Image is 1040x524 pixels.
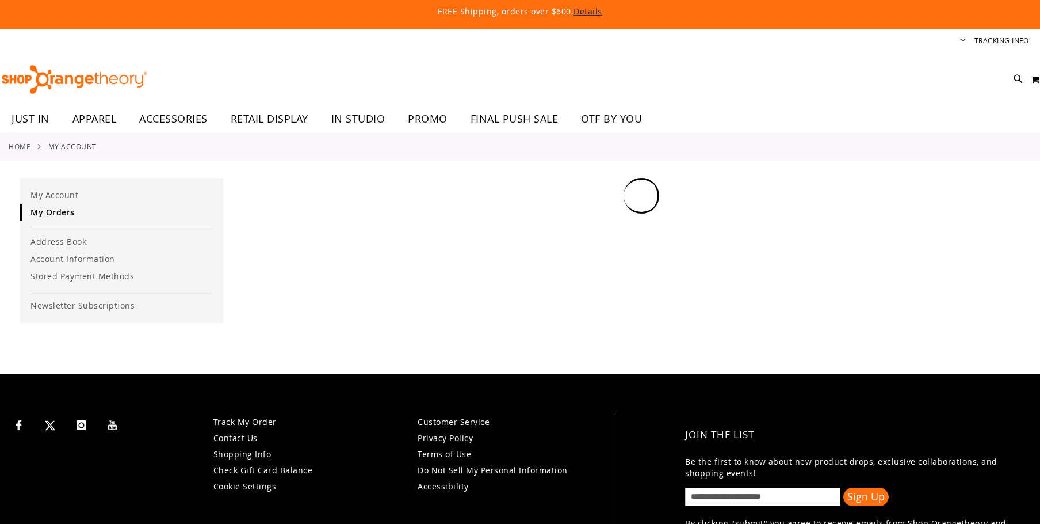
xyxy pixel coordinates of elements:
[213,416,277,427] a: Track My Order
[418,465,568,476] a: Do Not Sell My Personal Information
[213,449,272,460] a: Shopping Info
[320,106,397,132] a: IN STUDIO
[418,449,471,460] a: Terms of Use
[20,268,223,285] a: Stored Payment Methods
[685,420,1015,450] h4: Join the List
[12,106,49,132] span: JUST IN
[974,36,1029,45] a: Tracking Info
[139,106,208,132] span: ACCESSORIES
[20,250,223,268] a: Account Information
[9,414,29,434] a: Visit our Facebook page
[61,106,128,132] a: APPAREL
[40,414,60,434] a: Visit our X page
[843,488,889,506] button: Sign Up
[459,106,570,132] a: FINAL PUSH SALE
[418,416,490,427] a: Customer Service
[685,456,1015,479] p: Be the first to know about new product drops, exclusive collaborations, and shopping events!
[128,106,219,132] a: ACCESSORIES
[408,106,448,132] span: PROMO
[213,465,313,476] a: Check Gift Card Balance
[48,141,97,151] strong: My Account
[331,106,385,132] span: IN STUDIO
[72,106,117,132] span: APPAREL
[20,204,223,221] a: My Orders
[103,414,123,434] a: Visit our Youtube page
[685,488,840,506] input: enter email
[9,141,30,151] a: Home
[581,106,642,132] span: OTF BY YOU
[471,106,559,132] span: FINAL PUSH SALE
[45,420,55,431] img: Twitter
[847,489,885,503] span: Sign Up
[418,481,469,492] a: Accessibility
[569,106,653,132] a: OTF BY YOU
[418,432,473,443] a: Privacy Policy
[960,36,966,47] button: Account menu
[219,106,320,132] a: RETAIL DISPLAY
[213,432,258,443] a: Contact Us
[396,106,459,132] a: PROMO
[231,106,308,132] span: RETAIL DISPLAY
[573,6,602,17] a: Details
[20,233,223,250] a: Address Book
[71,414,91,434] a: Visit our Instagram page
[213,481,277,492] a: Cookie Settings
[20,187,223,204] a: My Account
[20,297,223,314] a: Newsletter Subscriptions
[175,6,865,17] p: FREE Shipping, orders over $600.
